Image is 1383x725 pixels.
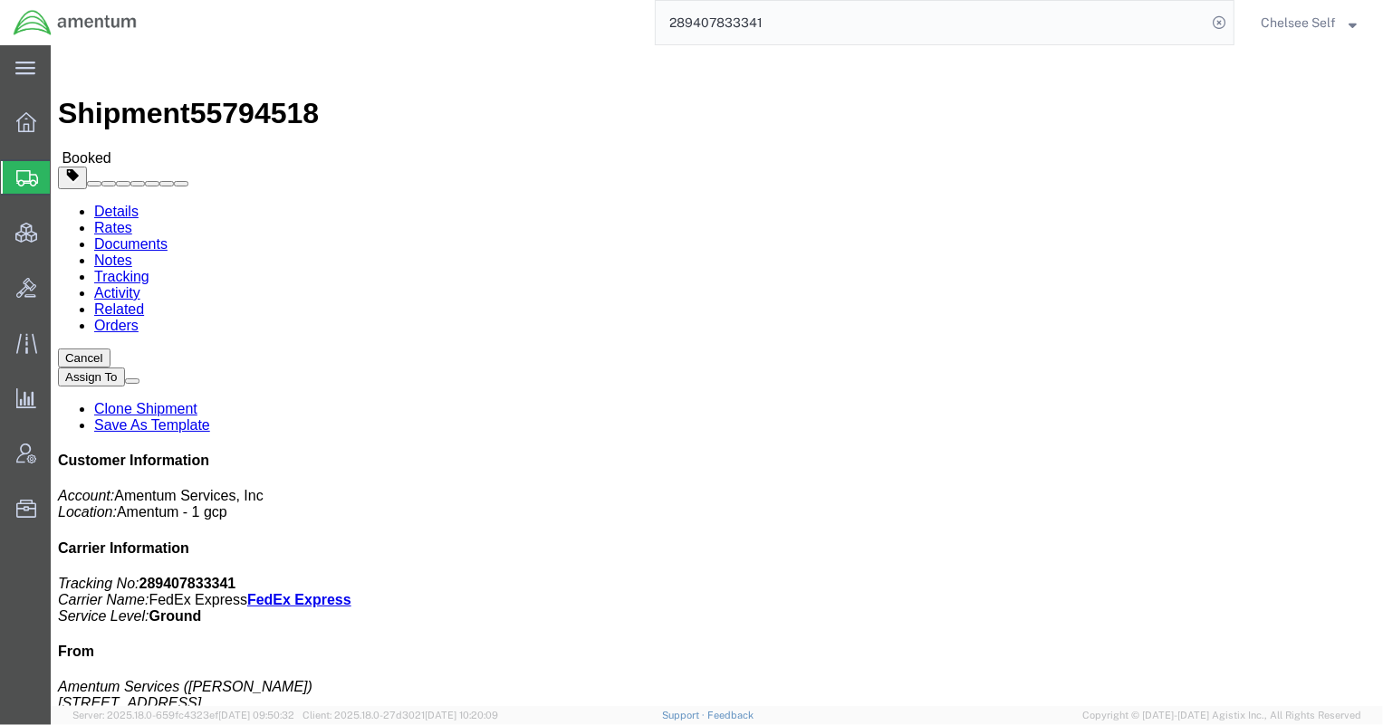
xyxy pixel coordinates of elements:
[1082,708,1361,723] span: Copyright © [DATE]-[DATE] Agistix Inc., All Rights Reserved
[303,710,498,720] span: Client: 2025.18.0-27d3021
[218,710,294,720] span: [DATE] 09:50:32
[707,710,754,720] a: Feedback
[72,710,294,720] span: Server: 2025.18.0-659fc4323ef
[1260,12,1358,33] button: Chelsee Self
[13,9,138,36] img: logo
[1261,13,1336,33] span: Chelsee Self
[656,1,1206,44] input: Search for shipment number, reference number
[51,45,1383,706] iframe: FS Legacy Container
[425,710,498,720] span: [DATE] 10:20:09
[662,710,707,720] a: Support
